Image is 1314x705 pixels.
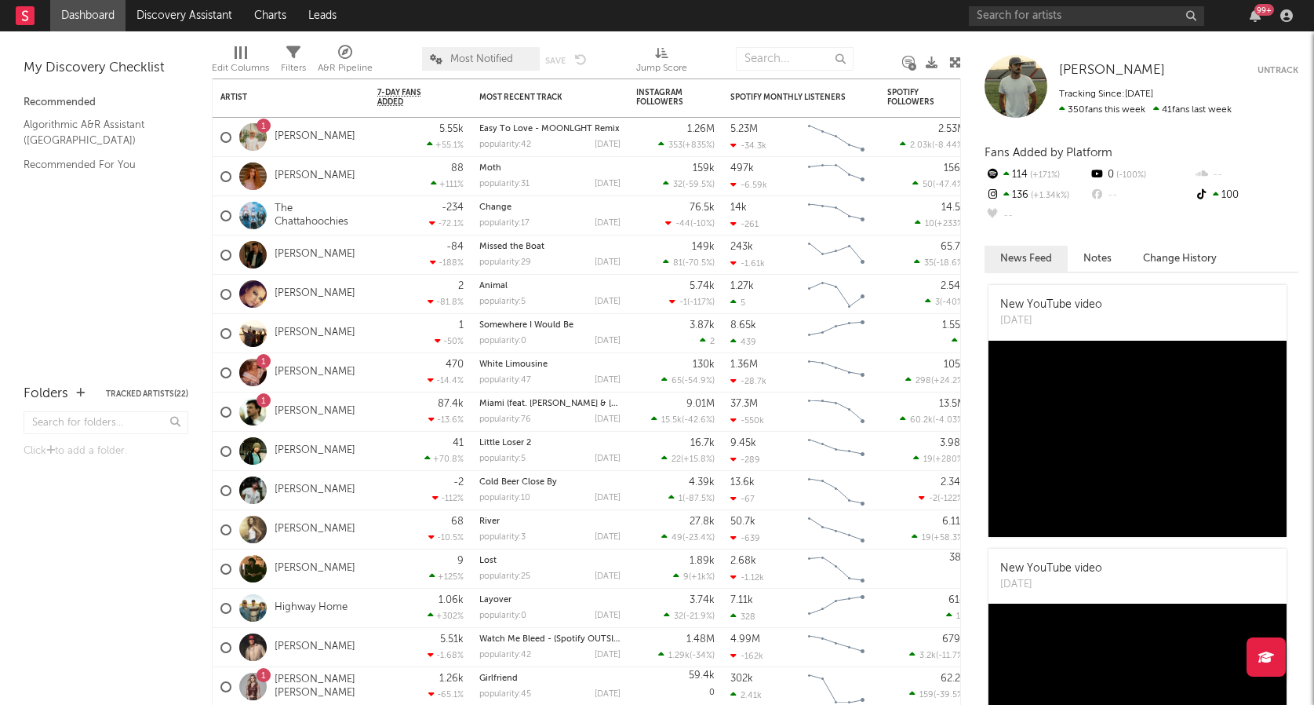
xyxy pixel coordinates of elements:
[900,415,966,425] div: ( )
[479,298,526,306] div: popularity: 5
[801,589,872,628] svg: Chart title
[459,320,464,331] div: 1
[446,242,464,252] div: -84
[24,116,173,148] a: Algorithmic A&R Assistant ([GEOGRAPHIC_DATA])
[801,157,872,196] svg: Chart title
[595,141,621,149] div: [DATE]
[679,298,687,307] span: -1
[275,601,348,615] a: Highway Home
[730,242,753,252] div: 243k
[674,612,683,621] span: 32
[693,163,715,174] div: 159k
[479,400,679,408] a: Miami (feat. [PERSON_NAME] & [PERSON_NAME])
[479,93,597,102] div: Most Recent Track
[689,670,715,681] div: 59.4k
[919,493,966,503] div: ( )
[479,360,621,369] div: White Limousine
[673,181,682,189] span: 32
[479,533,526,542] div: popularity: 3
[684,416,712,425] span: -42.6 %
[451,517,464,527] div: 68
[479,321,621,330] div: Somewhere I Would Be
[106,390,188,398] button: Tracked Artists(22)
[730,438,756,448] div: 9.45k
[985,147,1112,159] span: Fans Added by Platform
[919,652,936,660] span: 3.2k
[595,612,621,620] div: [DATE]
[801,275,872,314] svg: Chart title
[730,281,754,291] div: 1.27k
[212,59,269,78] div: Edit Columns
[1000,297,1102,313] div: New YouTube video
[24,442,188,461] div: Click to add a folder.
[925,297,966,307] div: ( )
[479,376,531,385] div: popularity: 47
[1028,171,1060,180] span: +171 %
[937,220,963,228] span: +233 %
[479,517,621,526] div: River
[595,219,621,228] div: [DATE]
[479,164,621,173] div: Moth
[969,6,1204,26] input: Search for artists
[479,439,531,447] a: Little Loser 2
[934,377,963,385] span: +24.2 %
[428,650,464,660] div: -1.68 %
[428,297,464,307] div: -81.8 %
[428,532,464,542] div: -10.5 %
[985,185,1089,206] div: 136
[686,634,715,645] div: 1.48M
[801,471,872,510] svg: Chart title
[922,534,931,542] span: 19
[1194,165,1298,185] div: --
[1194,185,1298,206] div: 100
[730,399,758,409] div: 37.3M
[281,39,306,85] div: Filters
[801,393,872,432] svg: Chart title
[935,416,963,425] span: -4.03 %
[730,93,848,102] div: Spotify Monthly Listeners
[730,612,755,622] div: 328
[936,259,963,268] span: -18.6 %
[575,52,587,66] button: Undo the changes to the current view.
[479,572,530,581] div: popularity: 25
[479,337,526,345] div: popularity: 0
[479,635,621,644] div: Watch Me Bleed - (Spotify OUTSIDE Version) - Live From Austin, TX
[730,298,745,308] div: 5
[24,59,188,78] div: My Discovery Checklist
[887,550,966,588] div: 0
[710,338,715,346] span: 2
[730,320,756,331] div: 8.65k
[429,572,464,582] div: +125 %
[801,118,872,157] svg: Chart title
[275,366,355,379] a: [PERSON_NAME]
[801,196,872,236] svg: Chart title
[479,478,621,487] div: Cold Beer Close By
[661,454,715,464] div: ( )
[730,203,747,213] div: 14k
[479,219,530,228] div: popularity: 17
[915,377,931,385] span: 298
[685,181,712,189] span: -59.5 %
[479,203,621,212] div: Change
[685,534,712,542] span: -23.4 %
[479,478,557,487] a: Cold Beer Close By
[479,321,573,330] a: Somewhere I Would Be
[663,258,715,268] div: ( )
[689,477,715,488] div: 4.39k
[912,179,966,189] div: ( )
[457,556,464,566] div: 9
[281,59,306,78] div: Filters
[730,595,753,605] div: 7.11k
[318,39,373,85] div: A&R Pipeline
[479,243,544,251] a: Missed the Boat
[683,455,712,464] span: +15.8 %
[691,573,712,582] span: +1k %
[944,360,966,370] div: 105k
[914,258,966,268] div: ( )
[672,377,682,385] span: 65
[479,180,530,188] div: popularity: 31
[479,125,621,133] div: Easy To Love - MOONLGHT Remix
[910,141,932,150] span: 2.03k
[479,282,508,290] a: Animal
[429,218,464,228] div: -72.1 %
